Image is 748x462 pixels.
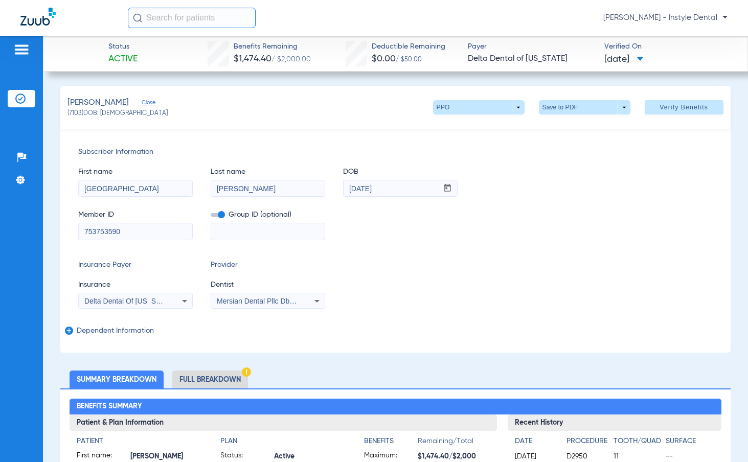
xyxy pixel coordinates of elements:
[70,371,164,388] li: Summary Breakdown
[78,280,193,290] span: Insurance
[433,100,525,114] button: PPO
[697,413,748,462] iframe: Chat Widget
[78,260,193,270] span: Insurance Payer
[343,167,458,177] span: DOB
[364,436,418,447] h4: Benefits
[468,41,595,52] span: Payer
[438,180,458,197] button: Open calendar
[614,436,662,450] app-breakdown-title: Tooth/Quad
[133,13,142,22] img: Search Icon
[13,43,30,56] img: hamburger-icon
[211,260,325,270] span: Provider
[65,327,71,339] mat-icon: add
[217,297,381,305] span: Mersian Dental Pllc Dba Instyle Dental 1831601954
[539,100,630,114] button: Save to PDF
[614,436,662,447] h4: Tooth/Quad
[660,103,708,111] span: Verify Benefits
[604,53,644,66] span: [DATE]
[234,54,271,63] span: $1,474.40
[77,436,202,447] h4: Patient
[614,451,662,461] span: 11
[211,167,325,177] span: Last name
[78,147,712,157] span: Subscriber Information
[515,451,558,461] span: [DATE]
[666,436,714,450] app-breakdown-title: Surface
[418,451,490,462] span: $1,474.40/$2,000
[130,451,202,462] span: [PERSON_NAME]
[77,327,711,335] span: Dependent Information
[78,167,193,177] span: First name
[418,436,490,450] span: Remaining/Total
[508,414,721,431] h3: Recent History
[515,436,558,447] h4: Date
[271,56,311,63] span: / $2,000.00
[468,53,595,65] span: Delta Dental of [US_STATE]
[84,297,175,305] span: Delta Dental Of [US_STATE]
[128,8,256,28] input: Search for patients
[604,41,732,52] span: Verified On
[67,97,129,109] span: [PERSON_NAME]
[645,100,723,114] button: Verify Benefits
[566,451,610,461] span: D2950
[142,99,151,109] span: Close
[20,8,56,26] img: Zuub Logo
[364,436,418,450] app-breakdown-title: Benefits
[211,280,325,290] span: Dentist
[211,210,325,220] span: Group ID (optional)
[274,451,346,462] span: Active
[242,367,251,377] img: Hazard
[108,41,138,52] span: Status
[603,13,728,23] span: [PERSON_NAME] - Instyle Dental
[566,436,610,447] h4: Procedure
[666,436,714,447] h4: Surface
[67,109,168,119] span: (7103) DOB: [DEMOGRAPHIC_DATA]
[78,210,193,220] span: Member ID
[372,41,445,52] span: Deductible Remaining
[515,436,558,450] app-breakdown-title: Date
[234,41,311,52] span: Benefits Remaining
[220,436,346,447] h4: Plan
[566,436,610,450] app-breakdown-title: Procedure
[396,57,422,63] span: / $50.00
[172,371,248,388] li: Full Breakdown
[372,54,396,63] span: $0.00
[70,414,497,431] h3: Patient & Plan Information
[666,451,714,461] span: --
[70,399,721,415] h2: Benefits Summary
[108,53,138,65] span: Active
